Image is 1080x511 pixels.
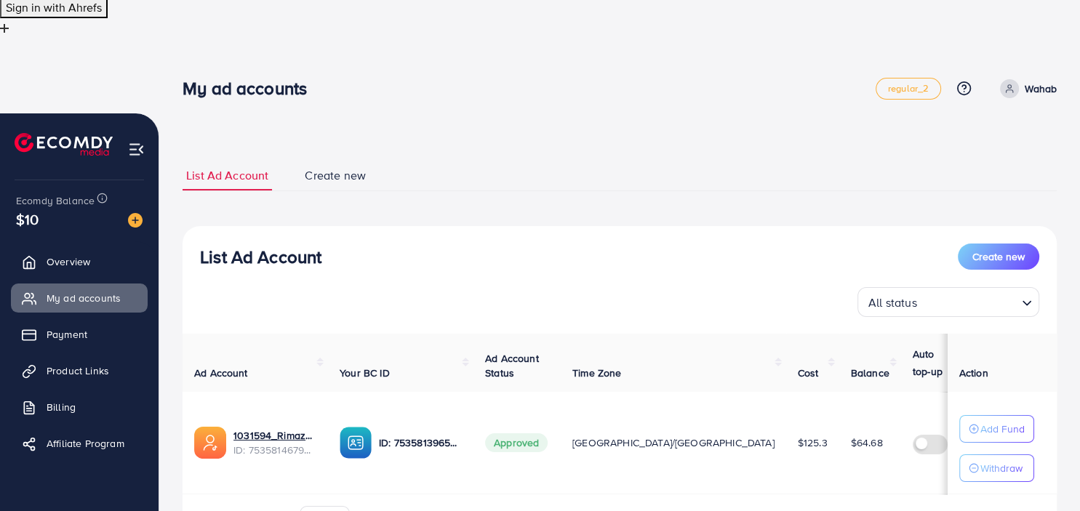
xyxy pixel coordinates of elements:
a: Payment [11,320,148,349]
a: Product Links [11,356,148,385]
img: menu [128,141,145,158]
span: Create new [305,167,366,184]
span: Billing [47,400,76,414]
button: Withdraw [959,454,1034,482]
img: ic-ba-acc.ded83a64.svg [340,427,372,459]
p: Add Fund [980,420,1025,438]
span: regular_2 [888,84,929,93]
a: My ad accounts [11,283,148,313]
span: ID: 7535814679353278480 [233,443,316,457]
span: Ad Account [194,366,248,380]
img: image [128,213,143,228]
span: Approved [485,433,548,452]
img: ic-ads-acc.e4c84228.svg [194,427,226,459]
span: $64.68 [851,435,883,450]
span: Affiliate Program [47,436,124,451]
span: Cost [798,366,819,380]
div: <span class='underline'>1031594_Rimazah_1754568624722</span></br>7535814679353278480 [233,428,316,458]
span: Overview [47,254,90,269]
span: List Ad Account [186,167,268,184]
p: Withdraw [980,459,1023,477]
p: Auto top-up [913,345,955,380]
span: All status [865,292,920,313]
span: $10 [16,209,39,230]
span: My ad accounts [47,291,121,305]
h3: My ad accounts [183,78,319,99]
h3: List Ad Account [200,246,321,267]
span: Ecomdy Balance [16,193,95,208]
span: $125.3 [798,435,828,450]
p: ID: 7535813965454180353 [379,434,462,451]
a: 1031594_Rimazah_1754568624722 [233,428,316,443]
span: Your BC ID [340,366,390,380]
div: Search for option [857,287,1039,316]
span: Time Zone [572,366,621,380]
p: Wahab [1025,80,1057,97]
span: Action [959,366,988,380]
a: Affiliate Program [11,429,148,458]
a: Wahab [994,79,1057,98]
iframe: Chat [1018,446,1069,500]
span: [GEOGRAPHIC_DATA]/[GEOGRAPHIC_DATA] [572,435,775,450]
button: Create new [958,244,1039,270]
a: regular_2 [876,78,941,100]
span: Payment [47,327,87,342]
a: Overview [11,247,148,276]
a: Billing [11,393,148,422]
span: Balance [851,366,889,380]
button: Add Fund [959,415,1034,443]
input: Search for option [921,289,1016,313]
span: Ad Account Status [485,351,539,380]
img: logo [15,133,113,156]
span: Create new [972,249,1025,264]
span: Product Links [47,363,109,378]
